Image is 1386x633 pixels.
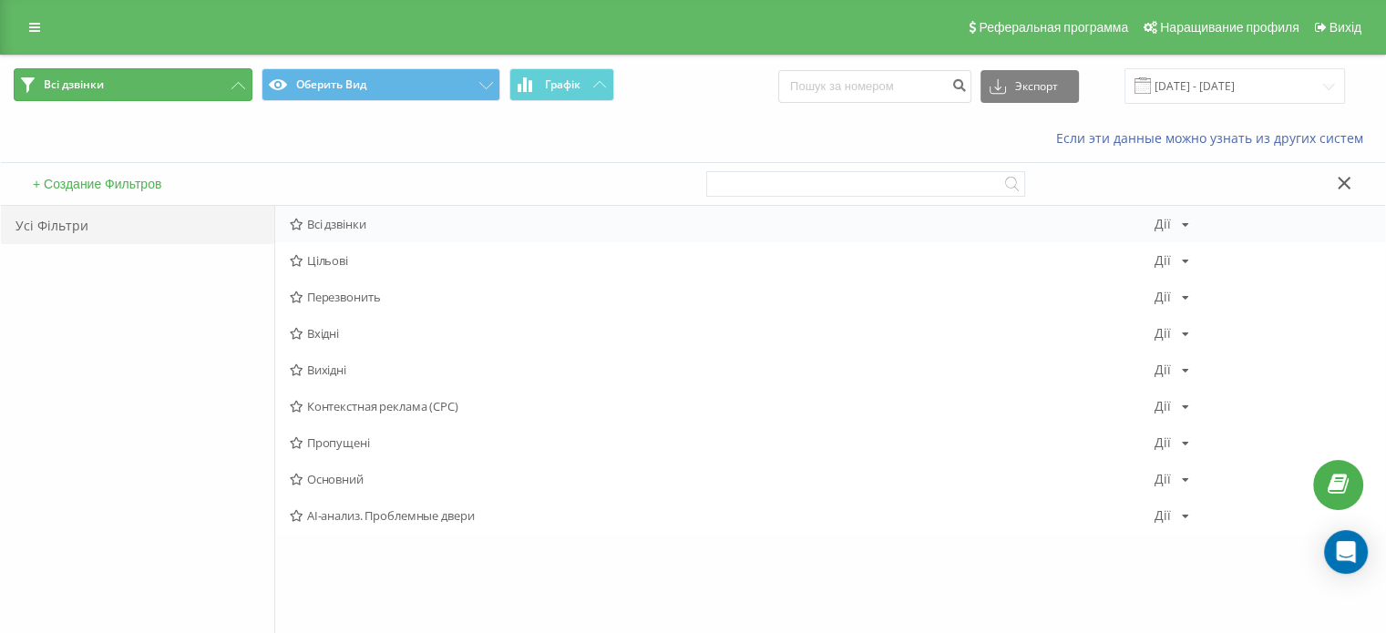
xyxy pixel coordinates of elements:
font: Основний [307,471,364,487]
font: Дії [1155,397,1171,414]
font: Дії [1155,434,1171,451]
font: Вихідні [307,362,346,378]
font: Перезвонить [307,289,381,305]
font: Дії [1155,470,1171,487]
font: Оберить Вид [296,77,366,92]
font: Пропущені [307,434,370,451]
font: Усі Фільтри [15,217,88,234]
button: + Создание Фильтров [27,176,167,192]
button: Экспорт [980,70,1079,103]
font: Реферальная программа [979,20,1128,35]
font: Если эти данные можно узнать из других систем [1056,129,1363,147]
button: Всі дзвінки [14,68,252,101]
font: Цільові [307,252,348,269]
font: Дії [1155,215,1171,232]
font: Дії [1155,506,1171,524]
a: Если эти данные можно узнать из других систем [1056,129,1372,147]
button: Графік [509,68,614,101]
font: Экспорт [1015,78,1058,94]
font: Контекстная реклама (CPC) [307,398,458,414]
font: + Создание Фильтров [33,177,161,191]
button: Закрити [1331,175,1358,194]
font: Дії [1155,324,1171,342]
font: Вихід [1330,20,1361,35]
div: Открытый Интерком Мессенджер [1324,530,1368,574]
font: Дії [1155,251,1171,269]
font: Вхідні [307,325,339,342]
font: Всі дзвінки [307,216,366,232]
button: Оберить Вид [262,68,500,101]
font: Дії [1155,361,1171,378]
font: Наращивание профиля [1160,20,1299,35]
input: Пошук за номером [778,70,971,103]
font: Всі дзвінки [44,77,104,92]
font: AI-анализ. Проблемные двери [307,507,475,524]
font: Графік [545,77,580,92]
font: Дії [1155,288,1171,305]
